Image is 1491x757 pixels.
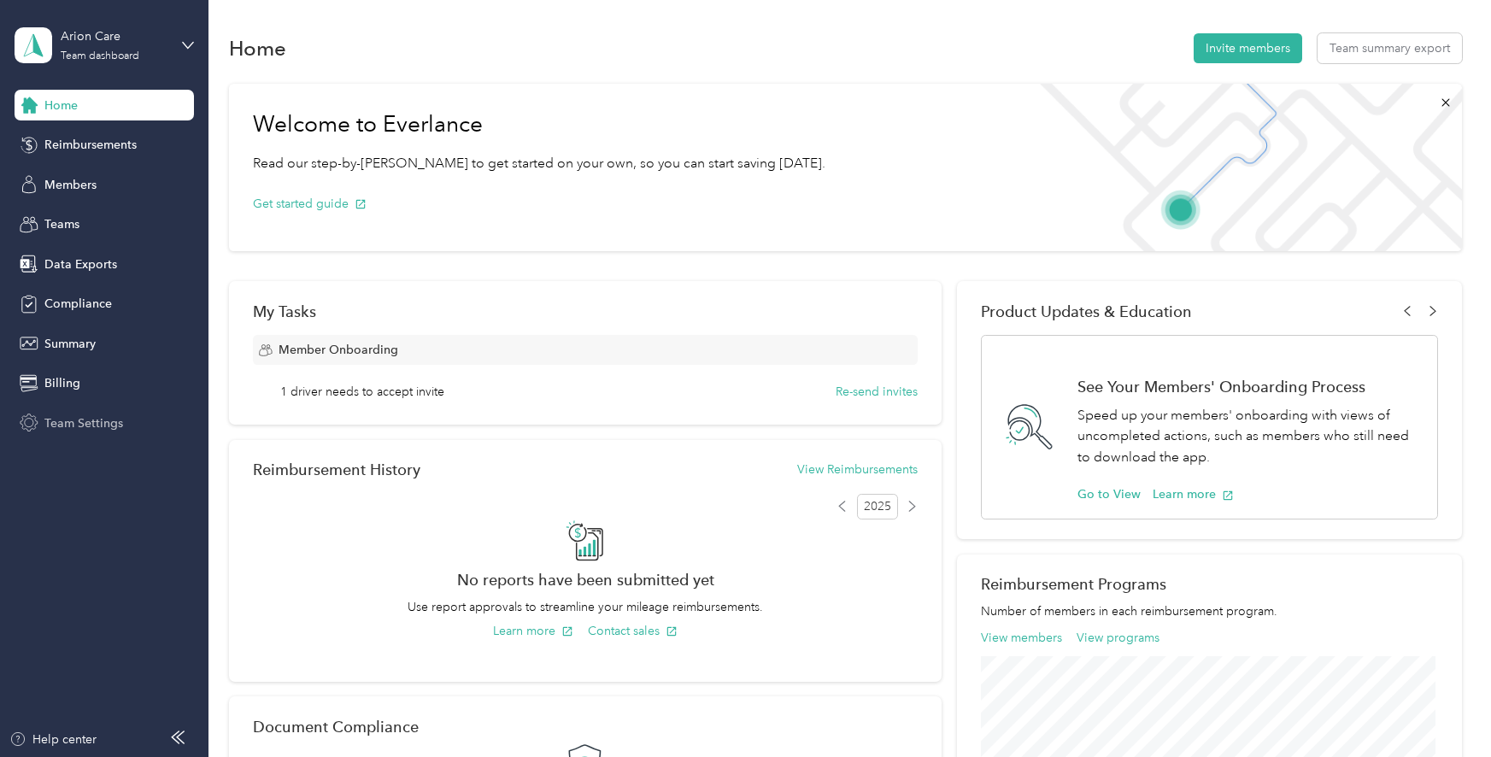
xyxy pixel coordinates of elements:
[253,302,918,320] div: My Tasks
[1077,378,1419,396] h1: See Your Members' Onboarding Process
[1077,485,1141,503] button: Go to View
[1023,84,1461,251] img: Welcome to everlance
[253,111,825,138] h1: Welcome to Everlance
[857,494,898,519] span: 2025
[253,153,825,174] p: Read our step-by-[PERSON_NAME] to get started on your own, so you can start saving [DATE].
[588,622,678,640] button: Contact sales
[981,575,1438,593] h2: Reimbursement Programs
[797,461,918,478] button: View Reimbursements
[1318,33,1462,63] button: Team summary export
[44,374,80,392] span: Billing
[44,136,137,154] span: Reimbursements
[44,255,117,273] span: Data Exports
[981,629,1062,647] button: View members
[1153,485,1234,503] button: Learn more
[44,97,78,114] span: Home
[253,718,419,736] h2: Document Compliance
[44,176,97,194] span: Members
[44,335,96,353] span: Summary
[1194,33,1302,63] button: Invite members
[280,383,444,401] span: 1 driver needs to accept invite
[44,414,123,432] span: Team Settings
[229,39,286,57] h1: Home
[9,731,97,748] button: Help center
[253,571,918,589] h2: No reports have been submitted yet
[253,195,367,213] button: Get started guide
[61,27,167,45] div: Arion Care
[1395,661,1491,757] iframe: Everlance-gr Chat Button Frame
[44,295,112,313] span: Compliance
[493,622,573,640] button: Learn more
[981,302,1192,320] span: Product Updates & Education
[279,341,398,359] span: Member Onboarding
[1077,629,1159,647] button: View programs
[253,598,918,616] p: Use report approvals to streamline your mileage reimbursements.
[253,461,420,478] h2: Reimbursement History
[836,383,918,401] button: Re-send invites
[44,215,79,233] span: Teams
[1077,405,1419,468] p: Speed up your members' onboarding with views of uncompleted actions, such as members who still ne...
[61,51,139,62] div: Team dashboard
[981,602,1438,620] p: Number of members in each reimbursement program.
